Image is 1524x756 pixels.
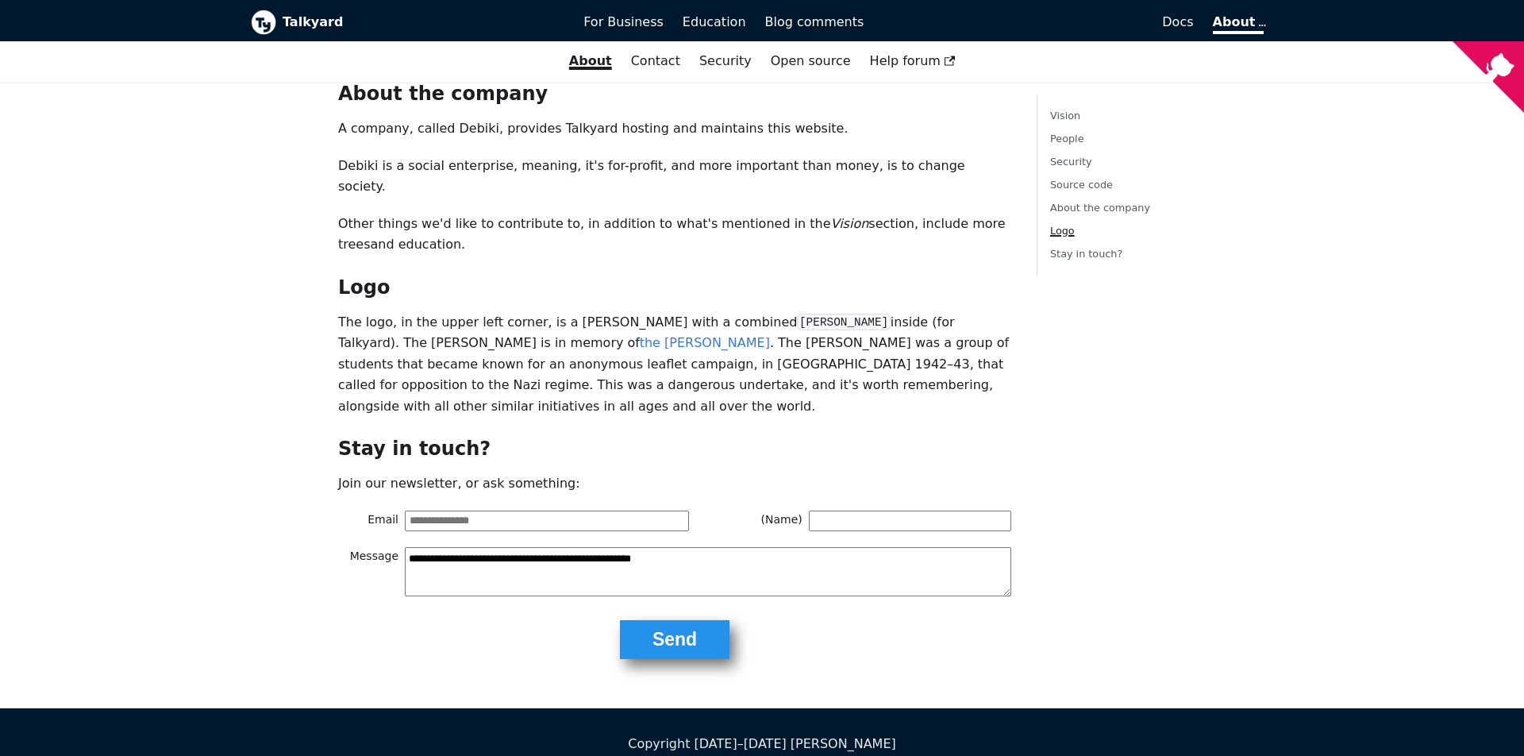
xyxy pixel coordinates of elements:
button: Send [620,620,729,659]
p: Other things we'd like to contribute to, in addition to what's mentioned in the section, include ... [338,214,1011,256]
span: For Business [583,14,664,29]
input: Email [405,511,689,531]
span: Email [338,511,405,531]
span: (Name) [742,511,809,531]
div: Copyright [DATE]–[DATE] [PERSON_NAME] [251,734,1273,754]
span: Docs [1162,14,1193,29]
p: A company, called Debiki, provides Talkyard hosting and maintains this website. [338,118,1011,139]
img: Talkyard logo [251,10,276,35]
textarea: Message [405,547,1011,596]
a: Blog comments [756,9,874,36]
a: About [560,48,622,75]
a: Open source [761,48,860,75]
h2: About the company [338,82,1011,106]
span: Message [338,547,405,596]
a: About the company [1050,202,1150,214]
p: Debiki is a social enterprise, meaning, it's for-profit, and more important than money, is to cha... [338,156,1011,198]
a: Talkyard logoTalkyard [251,10,561,35]
em: Vision [831,216,869,231]
a: Education [673,9,756,36]
a: For Business [574,9,673,36]
p: Join our newsletter, or ask something: [338,473,1011,494]
h2: Stay in touch? [338,437,1011,461]
p: The logo, in the upper left corner, is a [PERSON_NAME] with a combined inside (for Talkyard). The... [338,312,1011,417]
h2: Logo [338,276,1011,299]
a: Security [1050,156,1092,168]
span: Help forum [870,53,956,68]
span: Education [683,14,746,29]
a: Source code [1050,179,1113,191]
a: Vision [1050,110,1080,121]
a: Stay in touch? [1050,249,1122,260]
a: About [1213,14,1264,34]
a: Help forum [860,48,965,75]
input: (Name) [809,511,1011,531]
b: Talkyard [283,12,561,33]
a: Contact [622,48,690,75]
a: People [1050,133,1084,145]
a: Security [690,48,761,75]
span: Blog comments [765,14,864,29]
a: the [PERSON_NAME] [640,335,770,350]
a: Logo [1050,226,1075,237]
code: [PERSON_NAME] [797,314,890,330]
a: Docs [873,9,1203,36]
